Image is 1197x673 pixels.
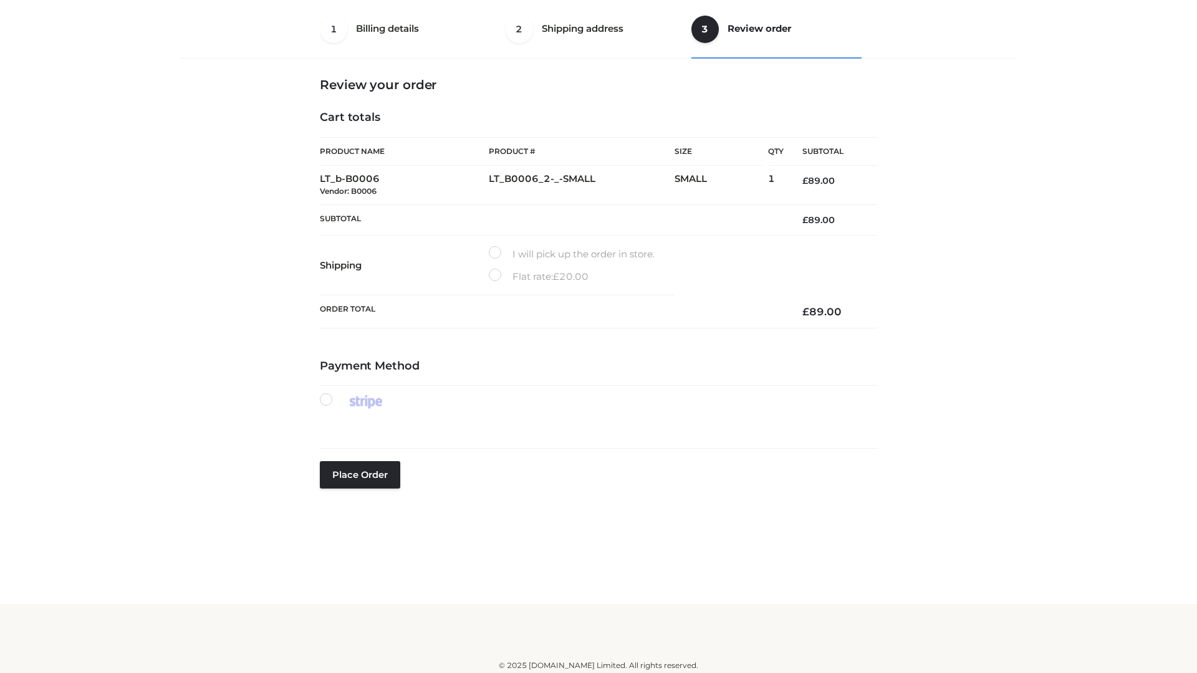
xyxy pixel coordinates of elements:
th: Product Name [320,137,489,166]
span: £ [802,175,808,186]
bdi: 89.00 [802,175,835,186]
span: £ [802,305,809,318]
td: LT_b-B0006 [320,166,489,205]
span: £ [553,270,559,282]
td: 1 [768,166,784,205]
label: I will pick up the order in store. [489,246,655,262]
th: Subtotal [784,138,877,166]
h3: Review your order [320,77,877,92]
th: Shipping [320,236,489,295]
label: Flat rate: [489,269,589,285]
h4: Payment Method [320,360,877,373]
th: Subtotal [320,204,784,235]
span: £ [802,214,808,226]
td: SMALL [675,166,768,205]
th: Product # [489,137,675,166]
bdi: 20.00 [553,270,589,282]
td: LT_B0006_2-_-SMALL [489,166,675,205]
th: Size [675,138,762,166]
bdi: 89.00 [802,214,835,226]
th: Order Total [320,295,784,328]
div: © 2025 [DOMAIN_NAME] Limited. All rights reserved. [185,659,1012,672]
bdi: 89.00 [802,305,842,318]
th: Qty [768,137,784,166]
button: Place order [320,461,400,489]
h4: Cart totals [320,111,877,125]
small: Vendor: B0006 [320,186,377,196]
